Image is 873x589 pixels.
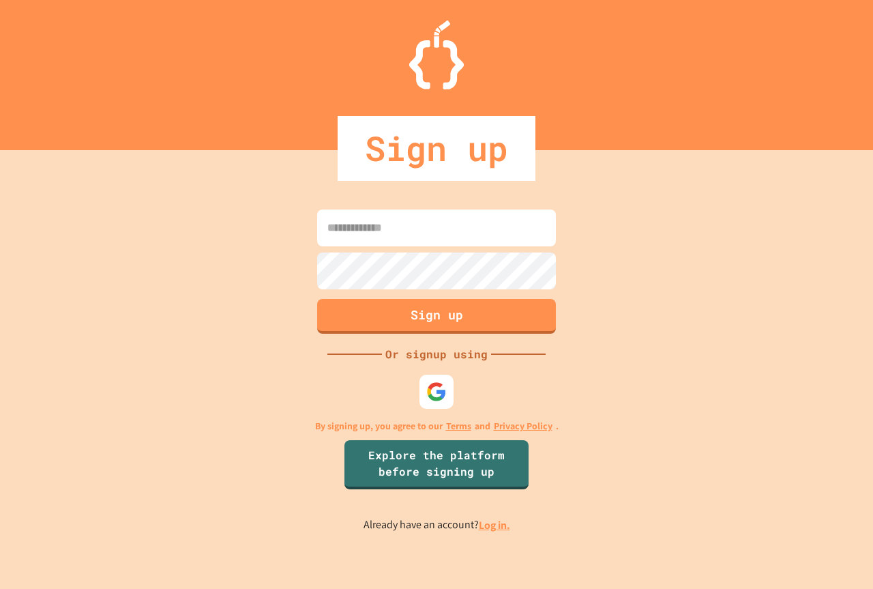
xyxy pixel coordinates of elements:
div: Sign up [338,116,535,181]
a: Explore the platform before signing up [344,440,529,489]
div: Or signup using [382,346,491,362]
img: Logo.svg [409,20,464,89]
a: Log in. [479,518,510,532]
img: google-icon.svg [426,382,447,402]
p: Already have an account? [364,517,510,534]
a: Terms [446,419,471,433]
p: By signing up, you agree to our and . [315,419,559,433]
button: Sign up [317,299,556,334]
a: Privacy Policy [494,419,552,433]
